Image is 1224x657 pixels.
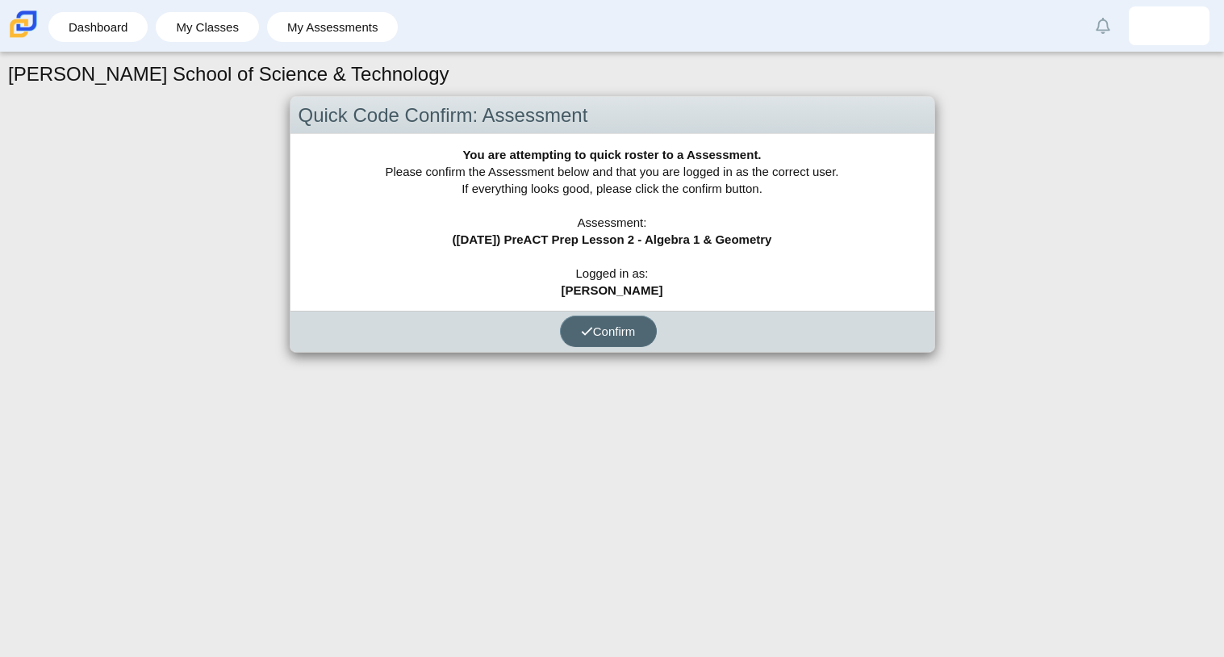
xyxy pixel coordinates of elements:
[164,12,251,42] a: My Classes
[56,12,140,42] a: Dashboard
[290,134,934,311] div: Please confirm the Assessment below and that you are logged in as the correct user. If everything...
[6,7,40,41] img: Carmen School of Science & Technology
[562,283,663,297] b: [PERSON_NAME]
[8,61,449,88] h1: [PERSON_NAME] School of Science & Technology
[1085,8,1121,44] a: Alerts
[6,30,40,44] a: Carmen School of Science & Technology
[462,148,761,161] b: You are attempting to quick roster to a Assessment.
[1129,6,1209,45] a: chrisette.jones.eaxHCs
[1156,13,1182,39] img: chrisette.jones.eaxHCs
[453,232,772,246] b: ([DATE]) PreACT Prep Lesson 2 - Algebra 1 & Geometry
[560,316,657,347] button: Confirm
[275,12,391,42] a: My Assessments
[290,97,934,135] div: Quick Code Confirm: Assessment
[581,324,636,338] span: Confirm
